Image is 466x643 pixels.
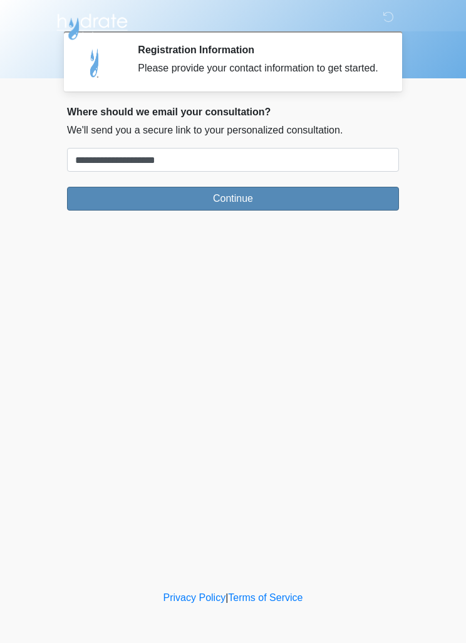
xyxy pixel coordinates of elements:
[54,9,130,41] img: Hydrate IV Bar - Scottsdale Logo
[163,592,226,603] a: Privacy Policy
[138,61,380,76] div: Please provide your contact information to get started.
[67,106,399,118] h2: Where should we email your consultation?
[67,187,399,211] button: Continue
[228,592,303,603] a: Terms of Service
[76,44,114,81] img: Agent Avatar
[67,123,399,138] p: We'll send you a secure link to your personalized consultation.
[225,592,228,603] a: |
